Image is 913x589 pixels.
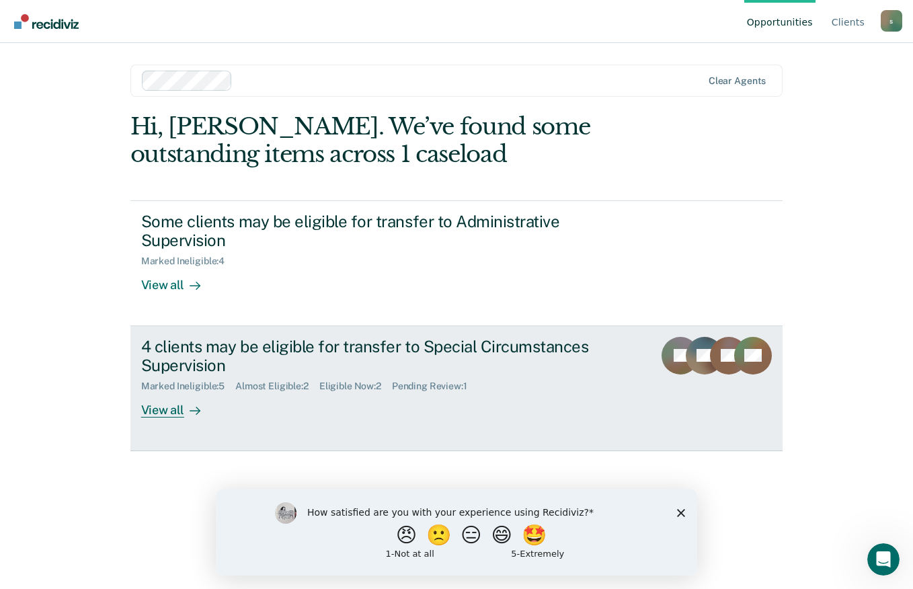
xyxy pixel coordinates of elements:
[141,256,235,267] div: Marked Ineligible : 4
[235,381,319,392] div: Almost Eligible : 2
[141,267,216,293] div: View all
[14,14,79,29] img: Recidiviz
[141,212,613,251] div: Some clients may be eligible for transfer to Administrative Supervision
[709,75,766,87] div: Clear agents
[141,337,613,376] div: 4 clients may be eligible for transfer to Special Circumstances Supervision
[216,489,697,576] iframe: Survey by Kim from Recidiviz
[319,381,392,392] div: Eligible Now : 2
[141,392,216,418] div: View all
[867,543,900,576] iframe: Intercom live chat
[130,200,783,326] a: Some clients may be eligible for transfer to Administrative SupervisionMarked Ineligible:4View all
[130,326,783,451] a: 4 clients may be eligible for transfer to Special Circumstances SupervisionMarked Ineligible:5Alm...
[130,113,652,168] div: Hi, [PERSON_NAME]. We’ve found some outstanding items across 1 caseload
[881,10,902,32] div: s
[141,381,235,392] div: Marked Ineligible : 5
[392,381,478,392] div: Pending Review : 1
[881,10,902,32] button: Profile dropdown button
